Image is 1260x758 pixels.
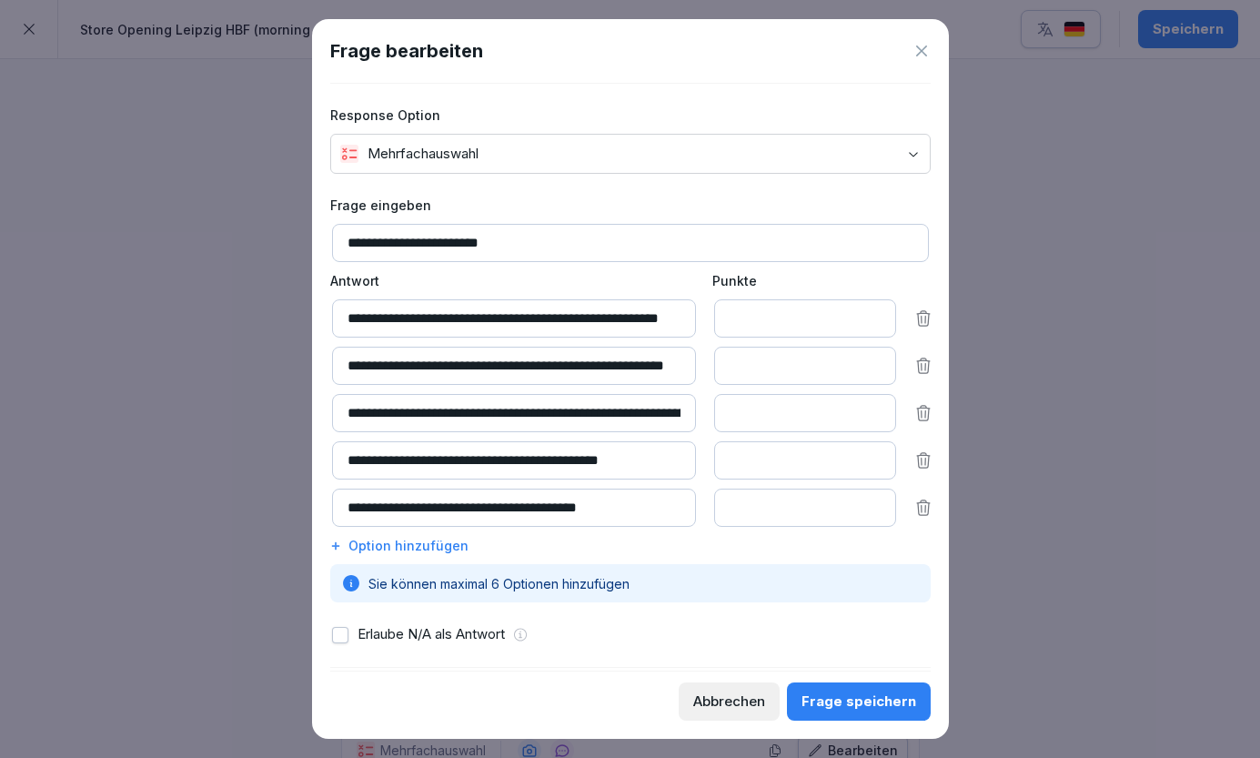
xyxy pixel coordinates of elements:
[330,564,931,602] div: Sie können maximal 6 Optionen hinzufügen
[801,692,916,712] div: Frage speichern
[330,271,694,290] p: Antwort
[330,37,483,65] h1: Frage bearbeiten
[679,682,780,721] button: Abbrechen
[787,682,931,721] button: Frage speichern
[358,624,505,645] p: Erlaube N/A als Antwort
[712,271,894,290] p: Punkte
[330,106,931,125] label: Response Option
[693,692,765,712] div: Abbrechen
[330,536,931,555] div: Option hinzufügen
[330,196,931,215] label: Frage eingeben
